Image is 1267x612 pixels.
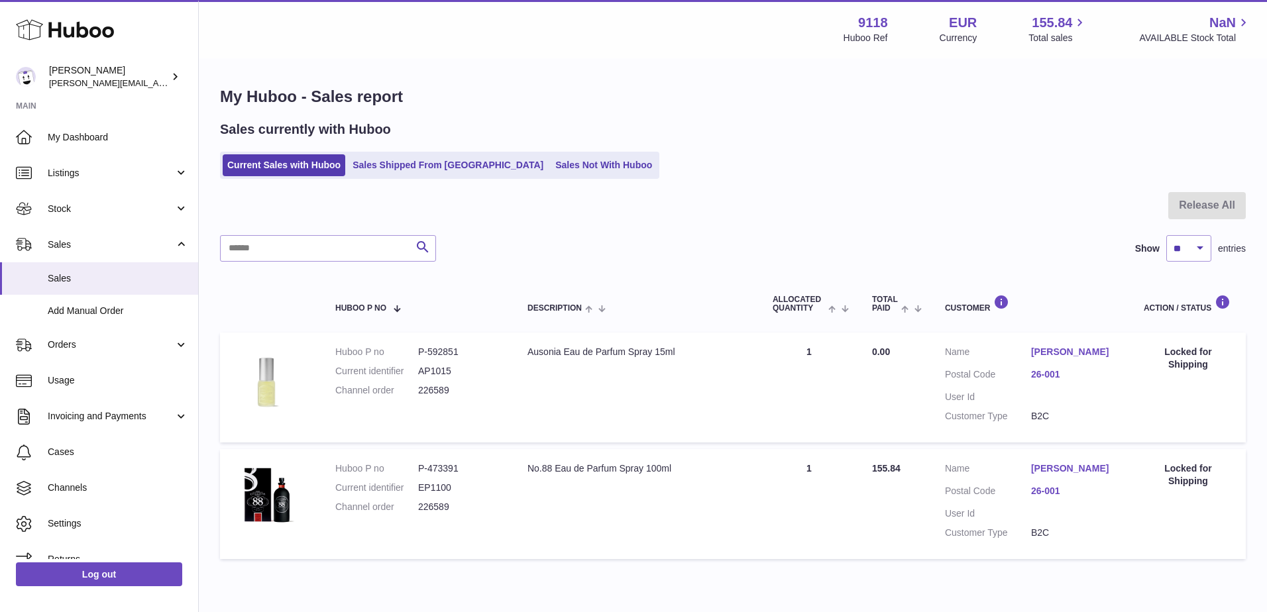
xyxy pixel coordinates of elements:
[872,295,898,313] span: Total paid
[48,167,174,179] span: Listings
[1028,14,1087,44] a: 155.84 Total sales
[527,346,746,358] div: Ausonia Eau de Parfum Spray 15ml
[1031,527,1117,539] dd: B2C
[858,14,888,32] strong: 9118
[48,517,188,530] span: Settings
[335,384,418,397] dt: Channel order
[233,462,300,529] img: EP1100-No.88-100ml-EdP-no-edp-sticker.jpg
[418,462,501,475] dd: P-473391
[945,507,1031,520] dt: User Id
[49,77,337,88] span: [PERSON_NAME][EMAIL_ADDRESS][PERSON_NAME][DOMAIN_NAME]
[945,410,1031,423] dt: Customer Type
[233,346,300,412] img: Villa-Ausonia-15ml-scaled.jpg
[335,365,418,378] dt: Current identifier
[418,501,501,513] dd: 226589
[551,154,657,176] a: Sales Not With Huboo
[945,391,1031,403] dt: User Id
[945,485,1031,501] dt: Postal Code
[1144,346,1233,371] div: Locked for Shipping
[759,449,859,559] td: 1
[348,154,548,176] a: Sales Shipped From [GEOGRAPHIC_DATA]
[1031,368,1117,381] a: 26-001
[48,305,188,317] span: Add Manual Order
[1218,242,1246,255] span: entries
[16,562,182,586] a: Log out
[945,346,1031,362] dt: Name
[949,14,977,32] strong: EUR
[945,462,1031,478] dt: Name
[418,482,501,494] dd: EP1100
[945,527,1031,539] dt: Customer Type
[1031,410,1117,423] dd: B2C
[335,482,418,494] dt: Current identifier
[418,384,501,397] dd: 226589
[1139,32,1251,44] span: AVAILABLE Stock Total
[773,295,825,313] span: ALLOCATED Quantity
[335,462,418,475] dt: Huboo P no
[48,374,188,387] span: Usage
[1144,462,1233,487] div: Locked for Shipping
[1031,462,1117,475] a: [PERSON_NAME]
[49,64,168,89] div: [PERSON_NAME]
[1028,32,1087,44] span: Total sales
[1031,346,1117,358] a: [PERSON_NAME]
[16,67,36,87] img: freddie.sawkins@czechandspeake.com
[418,346,501,358] dd: P-592851
[220,86,1246,107] h1: My Huboo - Sales report
[940,32,977,44] div: Currency
[48,553,188,566] span: Returns
[48,446,188,458] span: Cases
[872,463,901,474] span: 155.84
[1144,295,1233,313] div: Action / Status
[335,501,418,513] dt: Channel order
[335,346,418,358] dt: Huboo P no
[527,304,582,313] span: Description
[48,272,188,285] span: Sales
[844,32,888,44] div: Huboo Ref
[945,295,1117,313] div: Customer
[418,365,501,378] dd: AP1015
[223,154,345,176] a: Current Sales with Huboo
[48,203,174,215] span: Stock
[527,462,746,475] div: No.88 Eau de Parfum Spray 100ml
[220,121,391,138] h2: Sales currently with Huboo
[48,238,174,251] span: Sales
[48,482,188,494] span: Channels
[1139,14,1251,44] a: NaN AVAILABLE Stock Total
[1209,14,1236,32] span: NaN
[945,368,1031,384] dt: Postal Code
[335,304,386,313] span: Huboo P no
[1135,242,1160,255] label: Show
[1031,485,1117,497] a: 26-001
[1032,14,1072,32] span: 155.84
[872,346,890,357] span: 0.00
[48,410,174,423] span: Invoicing and Payments
[759,332,859,442] td: 1
[48,338,174,351] span: Orders
[48,131,188,144] span: My Dashboard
